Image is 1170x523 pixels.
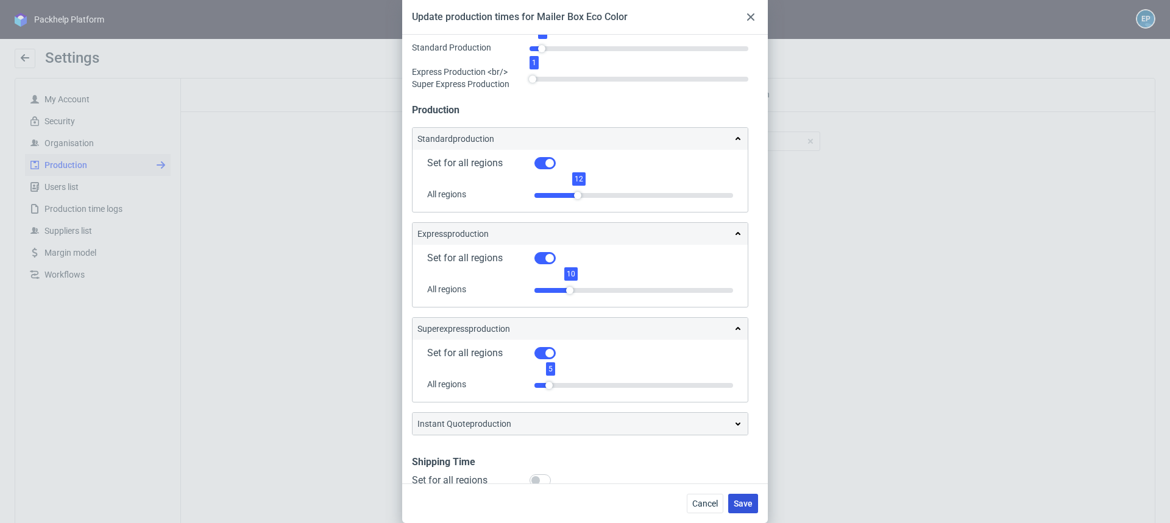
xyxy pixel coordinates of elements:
[412,10,628,24] div: Update production times for Mailer Box Eco Color
[412,66,530,90] div: Express Production <br/> Super Express Production
[427,157,530,169] span: Set for all regions
[412,93,748,118] div: Production
[572,172,586,186] span: 12
[417,228,489,240] span: express production
[427,347,530,359] span: Set for all regions
[687,494,723,513] button: Cancel
[734,499,753,508] span: Save
[564,267,578,281] span: 10
[427,188,534,200] div: All regions
[530,56,539,69] span: 1
[417,323,510,335] span: superexpress production
[692,499,718,508] span: Cancel
[417,418,511,430] span: instant quote production
[427,378,534,390] div: All regions
[412,445,748,469] div: Shipping Time
[728,494,758,513] button: Save
[412,474,525,486] span: Set for all regions
[412,41,530,54] div: Standard Production
[417,133,494,145] span: standard production
[427,283,534,295] div: All regions
[427,252,530,264] span: Set for all regions
[546,362,555,376] span: 5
